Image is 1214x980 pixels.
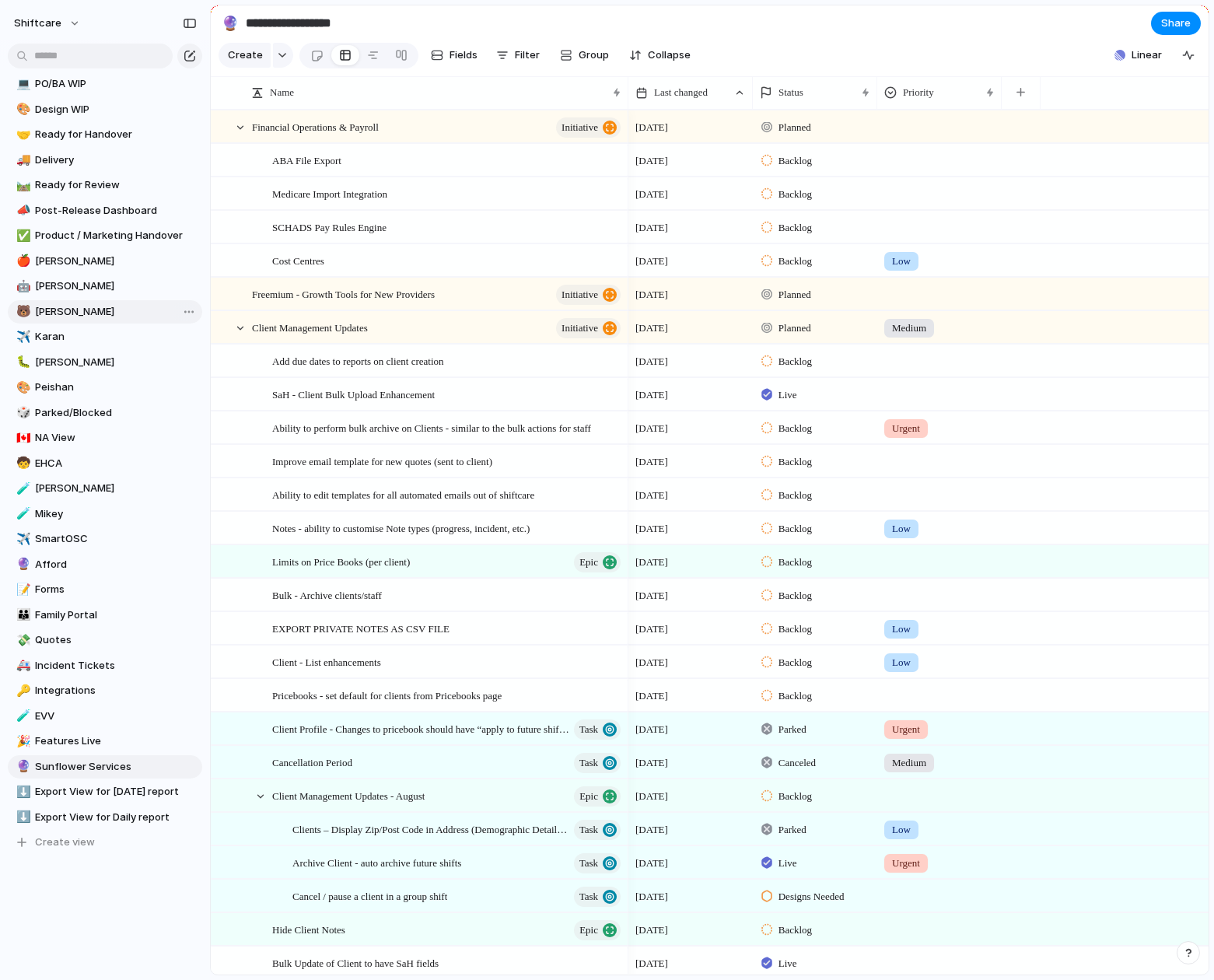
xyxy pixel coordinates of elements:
a: ✅Product / Marketing Handover [8,224,202,247]
span: Client Management Updates [252,318,368,336]
span: [DATE] [635,722,668,737]
span: Urgent [892,722,920,737]
a: 🇨🇦NA View [8,426,202,450]
span: Live [778,956,797,971]
div: ⬇️ [16,783,27,801]
button: Filter [490,43,546,68]
span: Client Profile - Changes to pricebook should have “apply to future shifts” [272,719,569,737]
span: [DATE] [635,488,668,503]
a: 🛤️Ready for Review [8,173,202,197]
span: [DATE] [635,153,668,169]
div: 🐻 [16,303,27,320]
div: ⬇️ [16,808,27,826]
div: 🎨 [16,100,27,118]
span: Sunflower Services [35,759,197,775]
div: ✈️ [16,530,27,548]
span: Limits on Price Books (per client) [272,552,410,570]
button: Epic [574,920,621,940]
span: Bulk Update of Client to have SaH fields [272,954,439,971]
span: Cost Centres [272,251,324,269]
span: Family Portal [35,607,197,623]
span: Share [1161,16,1191,31]
span: Export View for [DATE] report [35,784,197,800]
div: 🔮 [16,758,27,775]
button: initiative [556,285,621,305]
span: [DATE] [635,254,668,269]
a: 📣Post-Release Dashboard [8,199,202,222]
span: Create view [35,835,95,850]
div: 🔮 [222,12,239,33]
span: Epic [579,919,598,941]
button: initiative [556,117,621,138]
a: ✈️SmartOSC [8,527,202,551]
button: 🤝 [14,127,30,142]
span: Peishan [35,380,197,395]
span: Low [892,521,911,537]
div: 🐻[PERSON_NAME] [8,300,202,324]
span: Export View for Daily report [35,810,197,825]
button: Task [574,719,621,740]
span: Design WIP [35,102,197,117]
span: Add due dates to reports on client creation [272,352,444,369]
a: ⬇️Export View for [DATE] report [8,780,202,803]
span: [DATE] [635,120,668,135]
span: Ability to perform bulk archive on Clients - similar to the bulk actions for staff [272,418,591,436]
span: Freemium - Growth Tools for New Providers [252,285,435,303]
button: 💸 [14,632,30,648]
button: Share [1151,12,1201,35]
a: ✈️Karan [8,325,202,348]
div: 🐛 [16,353,27,371]
span: [PERSON_NAME] [35,355,197,370]
span: [DATE] [635,220,668,236]
a: 📝Forms [8,578,202,601]
button: ⬇️ [14,810,30,825]
span: [DATE] [635,387,668,403]
button: Task [574,820,621,840]
span: Karan [35,329,197,345]
span: [DATE] [635,889,668,905]
span: Backlog [778,588,812,604]
a: 🎨Peishan [8,376,202,399]
a: 🤖[PERSON_NAME] [8,275,202,298]
span: initiative [562,117,598,138]
span: Backlog [778,922,812,938]
a: 🎉Features Live [8,730,202,753]
span: Hide Client Notes [272,920,345,938]
div: 🔮Sunflower Services [8,755,202,779]
button: 🎉 [14,733,30,749]
span: [DATE] [635,789,668,804]
span: Ready for Handover [35,127,197,142]
span: Medicare Import Integration [272,184,387,202]
span: Task [579,752,598,774]
span: Ready for Review [35,177,197,193]
span: Live [778,856,797,871]
span: Backlog [778,521,812,537]
button: 🐻 [14,304,30,320]
div: 💸 [16,632,27,649]
button: 💻 [14,76,30,92]
a: 👪Family Portal [8,604,202,627]
span: Task [579,819,598,841]
span: Features Live [35,733,197,749]
button: 🔑 [14,683,30,698]
a: 🎲Parked/Blocked [8,401,202,425]
div: 🎨Design WIP [8,98,202,121]
span: Backlog [778,488,812,503]
span: Parked [778,822,806,838]
span: Epic [579,786,598,807]
a: 🍎[PERSON_NAME] [8,250,202,273]
span: SmartOSC [35,531,197,547]
a: 💻PO/BA WIP [8,72,202,96]
span: Backlog [778,789,812,804]
span: Client - List enhancements [272,653,381,670]
span: [DATE] [635,588,668,604]
span: Fields [450,47,478,63]
button: Create view [8,831,202,854]
button: ✅ [14,228,30,243]
span: [DATE] [635,655,668,670]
